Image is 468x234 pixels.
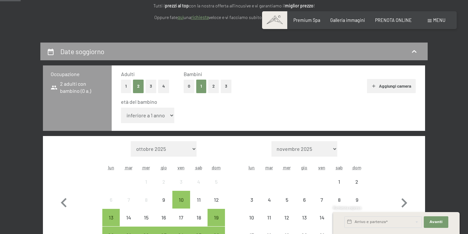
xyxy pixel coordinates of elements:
[375,17,412,23] a: PRENOTA ONLINE
[301,165,307,170] abbr: giovedì
[190,209,208,226] div: arrivo/check-in non effettuabile
[260,209,278,226] div: arrivo/check-in non effettuabile
[120,215,137,231] div: 14
[313,191,331,208] div: arrivo/check-in non effettuabile
[142,165,150,170] abbr: mercoledì
[172,191,190,208] div: Fri Oct 10 2025
[260,209,278,226] div: Tue Nov 11 2025
[313,209,331,226] div: Fri Nov 14 2025
[190,191,208,208] div: Sat Oct 11 2025
[120,209,137,226] div: arrivo/check-in non effettuabile
[178,165,185,170] abbr: venerdì
[283,165,291,170] abbr: mercoledì
[433,17,445,23] span: Menu
[138,215,154,231] div: 15
[165,3,189,8] strong: prezzi al top
[208,191,225,208] div: arrivo/check-in non effettuabile
[279,197,295,213] div: 5
[120,191,137,208] div: Tue Oct 07 2025
[102,191,120,208] div: Mon Oct 06 2025
[314,197,330,213] div: 7
[178,15,184,20] a: quì
[191,179,207,195] div: 4
[103,215,119,231] div: 13
[137,191,155,208] div: Wed Oct 08 2025
[137,209,155,226] div: arrivo/check-in non effettuabile
[424,216,448,228] button: Avanti
[60,47,104,55] h2: Date soggiorno
[184,71,202,77] span: Bambini
[208,209,225,226] div: arrivo/check-in possibile
[158,80,169,93] button: 4
[138,197,154,213] div: 8
[349,179,365,195] div: 2
[184,80,194,93] button: 0
[173,215,189,231] div: 17
[279,215,295,231] div: 12
[296,191,313,208] div: arrivo/check-in non effettuabile
[352,165,361,170] abbr: domenica
[243,191,260,208] div: arrivo/check-in non effettuabile
[156,215,172,231] div: 16
[137,173,155,190] div: arrivo/check-in non effettuabile
[137,191,155,208] div: arrivo/check-in non effettuabile
[212,165,221,170] abbr: domenica
[265,165,273,170] abbr: martedì
[172,209,190,226] div: arrivo/check-in non effettuabile
[296,215,312,231] div: 13
[120,197,137,213] div: 7
[261,215,277,231] div: 11
[331,209,348,226] div: Sat Nov 15 2025
[293,17,320,23] a: Premium Spa
[191,15,209,20] a: richiesta
[120,209,137,226] div: Tue Oct 14 2025
[348,173,366,190] div: Sun Nov 02 2025
[161,165,167,170] abbr: giovedì
[221,80,231,93] button: 3
[331,191,348,208] div: Sat Nov 08 2025
[208,173,225,190] div: arrivo/check-in non effettuabile
[348,191,366,208] div: arrivo/check-in non effettuabile
[155,209,172,226] div: arrivo/check-in non effettuabile
[278,209,295,226] div: Wed Nov 12 2025
[260,191,278,208] div: Tue Nov 04 2025
[330,17,365,23] a: Galleria immagini
[296,209,313,226] div: Thu Nov 13 2025
[51,80,104,95] span: 2 adulti con bambino (0 a.)
[331,179,347,195] div: 1
[92,2,376,10] p: Tutti i con la nostra offerta all'incusive e vi garantiamo il !
[190,173,208,190] div: arrivo/check-in non effettuabile
[331,173,348,190] div: arrivo/check-in non effettuabile
[261,197,277,213] div: 4
[348,191,366,208] div: Sun Nov 09 2025
[155,173,172,190] div: arrivo/check-in non effettuabile
[331,215,347,231] div: 15
[318,165,325,170] abbr: venerdì
[313,209,331,226] div: arrivo/check-in non effettuabile
[172,191,190,208] div: arrivo/check-in possibile
[155,191,172,208] div: arrivo/check-in non effettuabile
[172,173,190,190] div: arrivo/check-in non effettuabile
[190,191,208,208] div: arrivo/check-in non effettuabile
[125,165,133,170] abbr: martedì
[172,209,190,226] div: Fri Oct 17 2025
[333,206,361,210] span: Richiesta express
[296,197,312,213] div: 6
[430,219,443,225] span: Avanti
[102,209,120,226] div: Mon Oct 13 2025
[278,191,295,208] div: Wed Nov 05 2025
[155,191,172,208] div: Thu Oct 09 2025
[51,71,104,78] h3: Occupazione
[190,209,208,226] div: Sat Oct 18 2025
[196,80,206,93] button: 1
[331,197,347,213] div: 8
[208,179,224,195] div: 5
[336,165,343,170] abbr: sabato
[195,165,202,170] abbr: sabato
[243,209,260,226] div: arrivo/check-in non effettuabile
[243,191,260,208] div: Mon Nov 03 2025
[155,209,172,226] div: Thu Oct 16 2025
